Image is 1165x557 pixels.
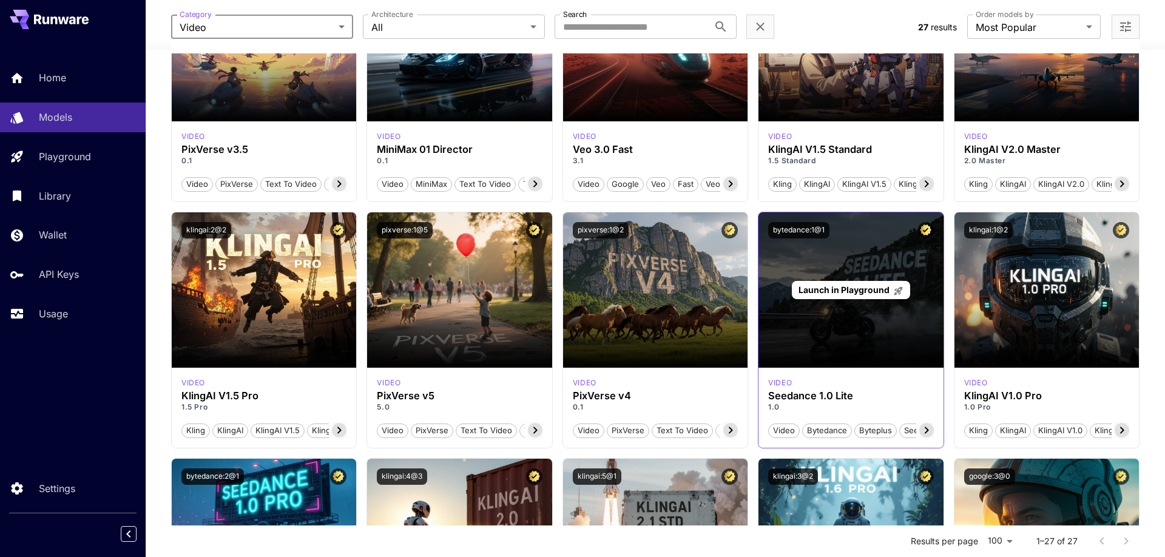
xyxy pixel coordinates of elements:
label: Category [180,9,212,19]
button: Video [573,422,604,438]
span: Kling [965,425,992,437]
button: Video [573,176,604,192]
span: Byteplus [855,425,896,437]
h3: KlingAI V1.5 Standard [768,144,933,155]
button: MiniMax [411,176,452,192]
p: video [964,131,988,142]
h3: Seedance 1.0 Lite [768,390,933,402]
p: video [768,377,792,388]
p: 1.5 Standard [768,155,933,166]
div: klingai_1_5_pro [181,377,205,388]
span: KlingAI [996,425,1030,437]
p: video [964,377,988,388]
h3: KlingAI V2.0 Master [964,144,1129,155]
div: pixverse_v4 [573,377,596,388]
span: Text To Video [652,425,712,437]
a: Launch in Playground [792,281,910,300]
p: Settings [39,481,75,496]
p: 1.5 Pro [181,402,346,413]
p: video [573,377,596,388]
button: Kling [181,422,210,438]
p: video [573,131,596,142]
button: PixVerse [215,176,258,192]
button: PixVerse [411,422,453,438]
span: Image To Video [716,425,783,437]
p: API Keys [39,267,79,282]
button: KlingAI [799,176,835,192]
div: klingai_1_0_pro [964,377,988,388]
p: 0.1 [573,402,738,413]
p: Playground [39,149,91,164]
button: Kling [964,176,993,192]
span: Text To Video [261,178,321,191]
p: video [768,131,792,142]
span: 27 [918,22,928,32]
button: Image To Video [324,176,392,192]
button: bytedance:2@1 [181,468,244,485]
button: klingai:2@2 [181,222,231,238]
button: Certified Model – Vetted for best performance and includes a commercial license. [917,468,934,485]
div: 100 [983,532,1017,550]
h3: PixVerse v3.5 [181,144,346,155]
span: Kling [965,178,992,191]
span: Video [180,20,334,35]
span: Image To Video [325,178,391,191]
span: Most Popular [976,20,1081,35]
button: KlingAI v1.5 Standard [894,176,984,192]
h3: KlingAI V1.0 Pro [964,390,1129,402]
button: klingai:5@1 [573,468,621,485]
label: Order models by [976,9,1033,19]
div: Veo 3.0 Fast [573,144,738,155]
p: Usage [39,306,68,321]
h3: MiniMax 01 Director [377,144,542,155]
button: Byteplus [854,422,897,438]
div: seedance_1_0_lite [768,377,792,388]
button: Image To Video [715,422,783,438]
p: video [181,131,205,142]
button: Bytedance [802,422,852,438]
span: Video [377,178,408,191]
button: Kling [768,176,797,192]
h3: KlingAI V1.5 Pro [181,390,346,402]
button: Fast [673,176,698,192]
span: KlingAI v2.0 [1034,178,1089,191]
h3: PixVerse v5 [377,390,542,402]
button: KlingAI v1.5 [251,422,305,438]
button: pixverse:1@5 [377,222,433,238]
span: Kling [182,425,209,437]
button: Video [377,176,408,192]
div: pixverse_v3_5 [181,131,205,142]
p: video [377,131,400,142]
p: 3.1 [573,155,738,166]
span: Veo 3 Fast [701,178,750,191]
button: Collapse sidebar [121,526,137,542]
button: Certified Model – Vetted for best performance and includes a commercial license. [526,468,542,485]
button: klingai:3@2 [768,468,818,485]
button: Certified Model – Vetted for best performance and includes a commercial license. [330,468,346,485]
span: Bytedance [803,425,851,437]
div: klingai_2_1_master [964,131,988,142]
button: Text To Video [652,422,713,438]
h3: PixVerse v4 [573,390,738,402]
span: Veo [647,178,670,191]
label: Architecture [371,9,413,19]
p: 0.1 [377,155,542,166]
button: KlingAI [212,422,248,438]
button: KlingAI [995,422,1031,438]
button: Certified Model – Vetted for best performance and includes a commercial license. [1113,222,1129,238]
button: pixverse:1@2 [573,222,629,238]
span: Fast [674,178,698,191]
button: Certified Model – Vetted for best performance and includes a commercial license. [330,222,346,238]
button: Certified Model – Vetted for best performance and includes a commercial license. [1113,468,1129,485]
button: Video [181,176,213,192]
span: T2V [520,425,544,437]
span: Kling [769,178,796,191]
button: KlingAI [995,176,1031,192]
button: Certified Model – Vetted for best performance and includes a commercial license. [721,222,738,238]
button: Clear filters (1) [753,19,768,35]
